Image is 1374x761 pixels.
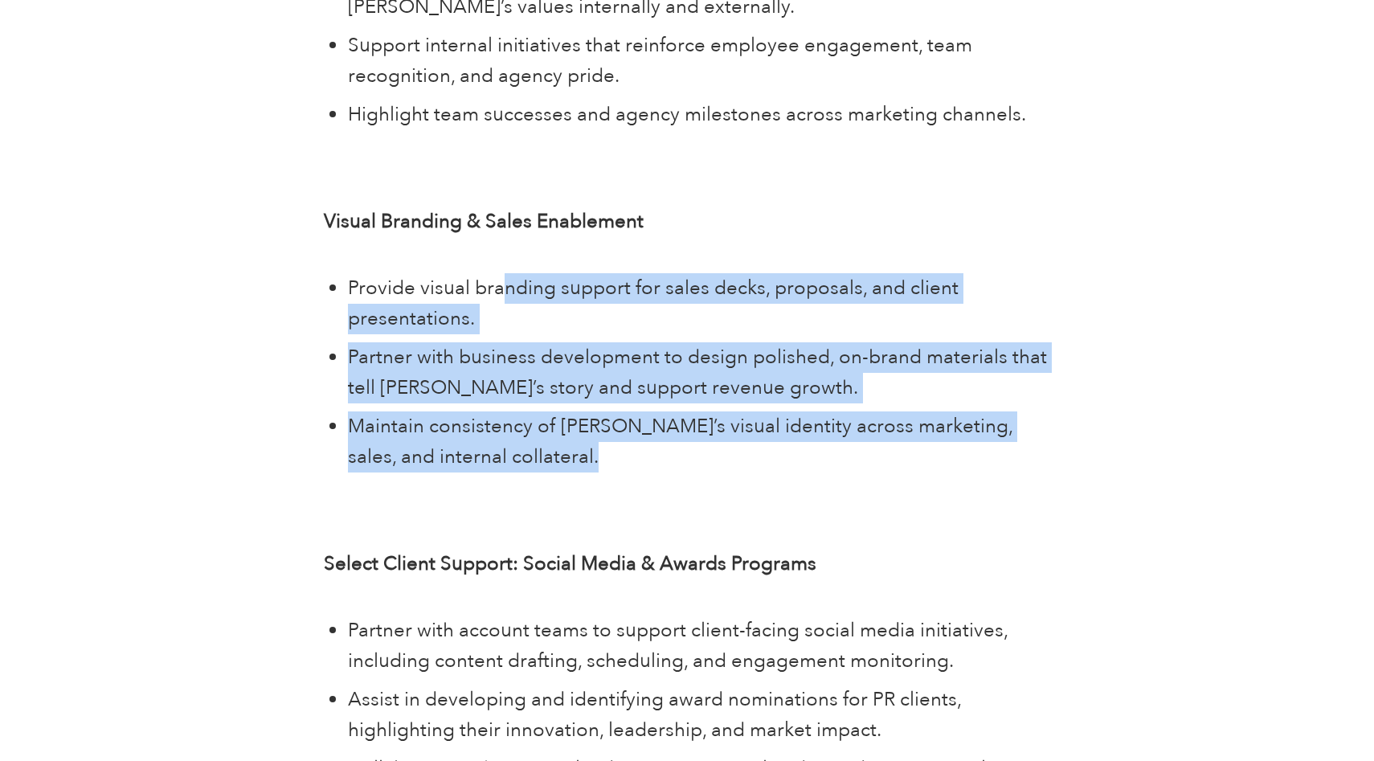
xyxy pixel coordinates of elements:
[348,275,959,332] span: Provide visual branding support for sales decks, proposals, and client presentations.
[324,208,644,235] b: Visual Branding & Sales Enablement
[348,344,1047,401] span: Partner with business development to design polished, on-brand materials that tell [PERSON_NAME]’...
[348,101,1026,128] span: Highlight team successes and agency milestones across marketing channels.
[324,550,816,577] b: Select Client Support: Social Media & Awards Programs
[348,413,1012,470] span: Maintain consistency of [PERSON_NAME]’s visual identity across marketing, sales, and internal col...
[348,32,972,89] span: Support internal initiatives that reinforce employee engagement, team recognition, and agency pride.
[348,686,961,743] span: Assist in developing and identifying award nominations for PR clients, highlighting their innovat...
[348,617,1008,674] span: Partner with account teams to support client-facing social media initiatives, including content d...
